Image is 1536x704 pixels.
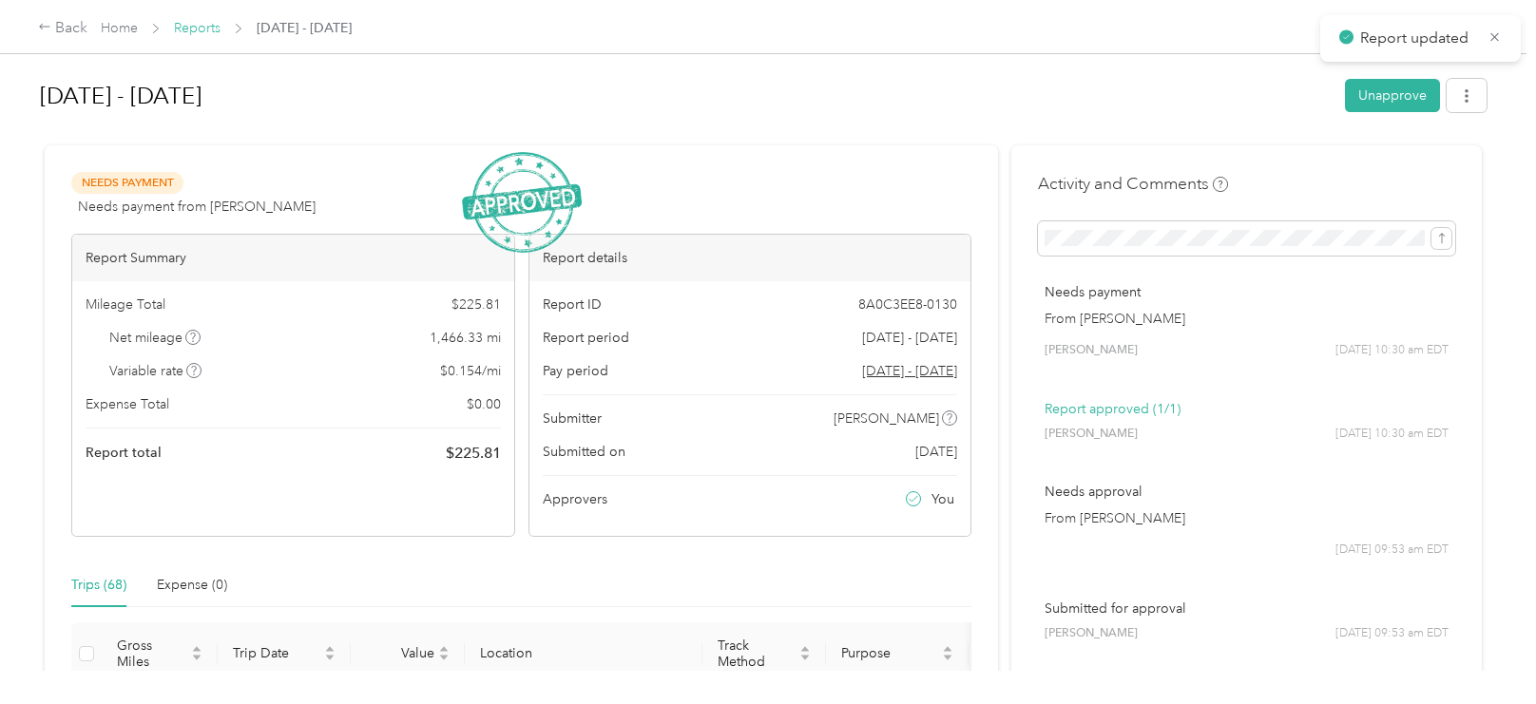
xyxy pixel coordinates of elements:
[174,20,221,36] a: Reports
[702,622,826,686] th: Track Method
[191,652,202,663] span: caret-down
[324,652,336,663] span: caret-down
[1045,309,1449,329] p: From [PERSON_NAME]
[438,643,450,655] span: caret-up
[543,361,608,381] span: Pay period
[462,152,582,254] img: ApprovedStamp
[366,645,434,661] span: Value
[1360,27,1474,50] p: Report updated
[799,643,811,655] span: caret-up
[1045,399,1449,419] p: Report approved (1/1)
[1038,172,1228,196] h4: Activity and Comments
[233,645,320,661] span: Trip Date
[438,652,450,663] span: caret-down
[1045,426,1138,443] span: [PERSON_NAME]
[915,442,957,462] span: [DATE]
[529,235,971,281] div: Report details
[942,652,953,663] span: caret-down
[101,20,138,36] a: Home
[1335,625,1449,642] span: [DATE] 09:53 am EDT
[86,394,169,414] span: Expense Total
[351,622,465,686] th: Value
[78,197,316,217] span: Needs payment from [PERSON_NAME]
[451,295,501,314] span: $ 225.81
[117,637,187,670] span: Gross Miles
[543,328,629,348] span: Report period
[1045,482,1449,502] p: Needs approval
[38,17,87,40] div: Back
[40,73,1332,119] h1: Aug 1 - 31, 2025
[440,361,501,381] span: $ 0.154 / mi
[799,652,811,663] span: caret-down
[109,361,202,381] span: Variable rate
[718,637,796,670] span: Track Method
[969,622,1040,686] th: Notes
[543,489,607,509] span: Approvers
[826,622,969,686] th: Purpose
[86,443,162,463] span: Report total
[862,361,957,381] span: Go to pay period
[86,295,165,314] span: Mileage Total
[257,18,352,38] span: [DATE] - [DATE]
[1045,599,1449,618] p: Submitted for approval
[543,409,602,428] span: Submitter
[1045,625,1138,642] span: [PERSON_NAME]
[191,643,202,655] span: caret-up
[834,409,939,428] span: [PERSON_NAME]
[543,442,625,462] span: Submitted on
[1335,426,1449,443] span: [DATE] 10:30 am EDT
[465,622,702,686] th: Location
[1430,598,1536,704] iframe: Everlance-gr Chat Button Frame
[446,442,501,465] span: $ 225.81
[942,643,953,655] span: caret-up
[862,328,957,348] span: [DATE] - [DATE]
[543,295,602,314] span: Report ID
[1335,342,1449,359] span: [DATE] 10:30 am EDT
[841,645,938,661] span: Purpose
[324,643,336,655] span: caret-up
[71,575,126,596] div: Trips (68)
[1045,508,1449,528] p: From [PERSON_NAME]
[430,328,501,348] span: 1,466.33 mi
[1045,282,1449,302] p: Needs payment
[71,172,183,194] span: Needs Payment
[931,489,954,509] span: You
[102,622,218,686] th: Gross Miles
[157,575,227,596] div: Expense (0)
[109,328,202,348] span: Net mileage
[1335,542,1449,559] span: [DATE] 09:53 am EDT
[218,622,351,686] th: Trip Date
[1345,79,1440,112] button: Unapprove
[858,295,957,314] span: 8A0C3EE8-0130
[1045,342,1138,359] span: [PERSON_NAME]
[467,394,501,414] span: $ 0.00
[72,235,514,281] div: Report Summary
